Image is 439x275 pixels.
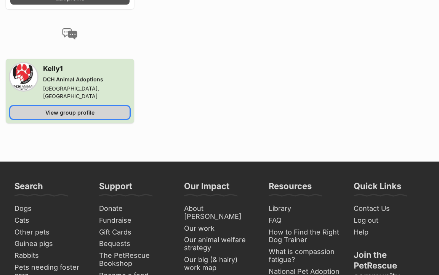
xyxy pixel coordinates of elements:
a: View group profile [10,106,130,119]
a: Gift Cards [96,226,173,238]
h3: Quick Links [354,181,401,196]
a: Fundraise [96,215,173,226]
h3: Our Impact [184,181,229,196]
a: What is compassion fatigue? [266,246,343,265]
span: View group profile [45,108,95,116]
a: About [PERSON_NAME] [181,203,258,222]
div: DCH Animal Adoptions [43,76,130,83]
h3: Search [14,181,43,196]
a: Library [266,203,343,215]
h3: Kelly1 [43,63,130,74]
h3: Resources [269,181,312,196]
a: Cats [11,215,88,226]
img: DCH Animal Adoptions profile pic [10,63,37,90]
a: The PetRescue Bookshop [96,250,173,269]
a: Donate [96,203,173,215]
div: [GEOGRAPHIC_DATA], [GEOGRAPHIC_DATA] [43,85,130,100]
a: Guinea pigs [11,238,88,250]
img: conversation-icon-4a6f8262b818ee0b60e3300018af0b2d0b884aa5de6e9bcb8d3d4eeb1a70a7c4.svg [62,28,77,40]
a: How to Find the Right Dog Trainer [266,226,343,246]
a: FAQ [266,215,343,226]
a: Our animal welfare strategy [181,234,258,254]
a: Log out [351,215,428,226]
a: Our big (& hairy) work map [181,254,258,273]
a: Bequests [96,238,173,250]
a: Dogs [11,203,88,215]
a: Other pets [11,226,88,238]
a: Contact Us [351,203,428,215]
a: Help [351,226,428,238]
a: Our work [181,223,258,235]
a: Rabbits [11,250,88,262]
h3: Support [99,181,132,196]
